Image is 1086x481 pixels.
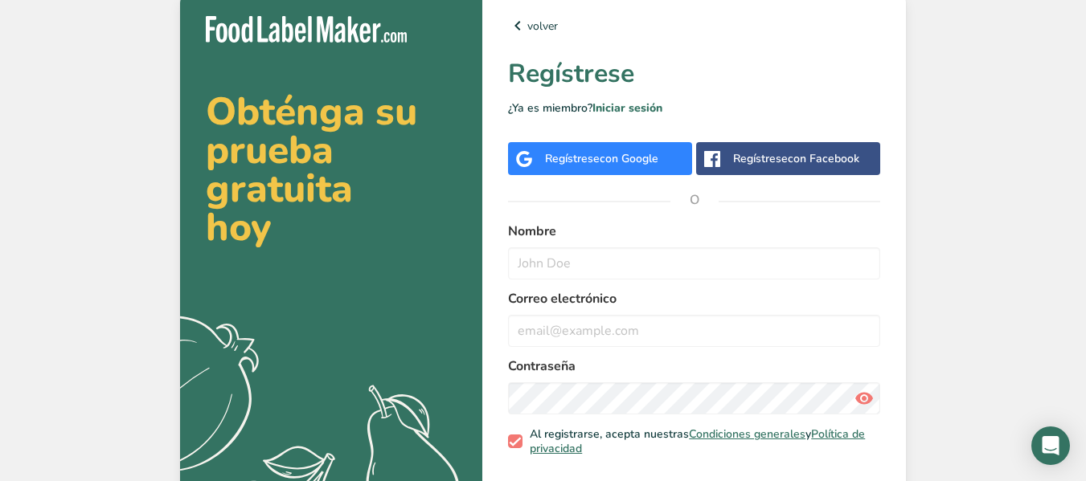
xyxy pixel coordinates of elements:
h1: Regístrese [508,55,880,93]
img: Food Label Maker [206,16,407,43]
label: Correo electrónico [508,289,880,308]
label: Contraseña [508,357,880,376]
a: Política de privacidad [530,426,865,456]
a: volver [508,16,880,35]
input: email@example.com [508,315,880,347]
span: con Google [600,151,658,166]
span: con Facebook [788,151,859,166]
span: Al registrarse, acepta nuestras y [523,427,875,455]
h2: Obténga su prueba gratuita hoy [206,92,457,247]
label: Nombre [508,222,880,241]
a: Condiciones generales [689,426,805,442]
a: Iniciar sesión [592,100,662,116]
input: John Doe [508,247,880,279]
div: Open Intercom Messenger [1031,426,1070,465]
div: Regístrese [545,150,658,167]
p: ¿Ya es miembro? [508,100,880,116]
div: Regístrese [733,150,859,167]
span: O [670,176,719,224]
